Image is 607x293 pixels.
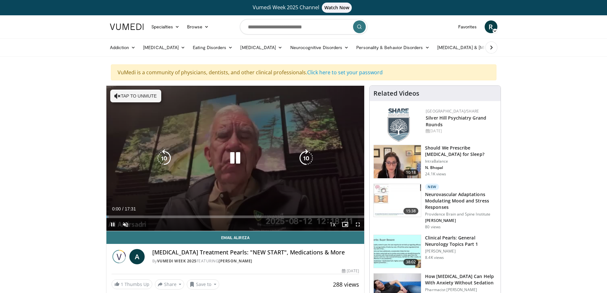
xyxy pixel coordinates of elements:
span: 10:18 [403,169,419,176]
div: [DATE] [342,268,359,274]
span: / [122,206,124,211]
a: [GEOGRAPHIC_DATA]/SHARE [426,108,479,114]
div: VuMedi is a community of physicians, dentists, and other clinical professionals. [111,64,496,80]
a: Email Alireza [106,231,365,244]
p: Pharmacist [PERSON_NAME] [425,287,497,292]
p: N. Bhopal [425,165,497,170]
div: By FEATURING [152,258,359,264]
p: [PERSON_NAME] [425,249,497,254]
img: 91ec4e47-6cc3-4d45-a77d-be3eb23d61cb.150x105_q85_crop-smart_upscale.jpg [374,235,421,268]
h3: Neurovascular Adaptations Modulating Mood and Stress Responses [425,191,497,210]
span: 1 [121,281,123,287]
h4: [MEDICAL_DATA] Treatment Pearls: "NEW START", Medications & More [152,249,359,256]
button: Tap to unmute [110,90,161,102]
h3: How [MEDICAL_DATA] Can Help With Anxiety Without Sedation [425,273,497,286]
div: [DATE] [426,128,495,134]
a: Browse [183,20,213,33]
p: New [425,184,439,190]
span: Watch Now [322,3,352,13]
button: Playback Rate [326,218,339,231]
h3: Clinical Pearls: General Neurology Topics Part 1 [425,235,497,247]
img: f7087805-6d6d-4f4e-b7c8-917543aa9d8d.150x105_q85_crop-smart_upscale.jpg [374,145,421,178]
button: Enable picture-in-picture mode [339,218,351,231]
span: 288 views [333,281,359,288]
a: Addiction [106,41,140,54]
a: [MEDICAL_DATA] [236,41,286,54]
p: 8.4K views [425,255,444,260]
p: Providence Brain and Spine Institute [425,212,497,217]
p: 80 views [425,224,441,230]
a: R [485,20,497,33]
button: Unmute [119,218,132,231]
button: Share [155,279,184,289]
p: [PERSON_NAME] [425,218,497,223]
h3: Should We Prescribe [MEDICAL_DATA] for Sleep? [425,145,497,157]
button: Pause [106,218,119,231]
a: Eating Disorders [189,41,236,54]
a: [MEDICAL_DATA] [139,41,189,54]
p: IntraBalance [425,159,497,164]
a: Specialties [148,20,184,33]
a: Vumedi Week 2025 ChannelWatch Now [111,3,496,13]
img: VuMedi Logo [110,24,144,30]
a: 1 Thumbs Up [112,279,152,289]
a: 10:18 Should We Prescribe [MEDICAL_DATA] for Sleep? IntraBalance N. Bhopal 24.1K views [373,145,497,179]
h4: Related Videos [373,90,419,97]
img: f8aaeb6d-318f-4fcf-bd1d-54ce21f29e87.png.150x105_q85_autocrop_double_scale_upscale_version-0.2.png [387,108,410,142]
span: 38:02 [403,259,419,265]
div: Progress Bar [106,216,365,218]
img: 4562edde-ec7e-4758-8328-0659f7ef333d.150x105_q85_crop-smart_upscale.jpg [374,184,421,217]
a: A [129,249,145,264]
a: [PERSON_NAME] [219,258,252,264]
a: Neurocognitive Disorders [286,41,353,54]
span: 17:31 [125,206,136,211]
a: 38:02 Clinical Pearls: General Neurology Topics Part 1 [PERSON_NAME] 8.4K views [373,235,497,268]
span: 15:38 [403,208,419,214]
video-js: Video Player [106,86,365,231]
button: Fullscreen [351,218,364,231]
a: Personality & Behavior Disorders [352,41,433,54]
a: Click here to set your password [307,69,383,76]
a: 15:38 New Neurovascular Adaptations Modulating Mood and Stress Responses Providence Brain and Spi... [373,184,497,230]
a: Silver Hill Psychiatry Grand Rounds [426,115,486,128]
a: [MEDICAL_DATA] & [MEDICAL_DATA] [433,41,524,54]
img: Vumedi Week 2025 [112,249,127,264]
button: Save to [187,279,219,289]
p: 24.1K views [425,172,446,177]
input: Search topics, interventions [240,19,367,34]
a: Favorites [454,20,481,33]
a: Vumedi Week 2025 [157,258,197,264]
span: 0:00 [112,206,121,211]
